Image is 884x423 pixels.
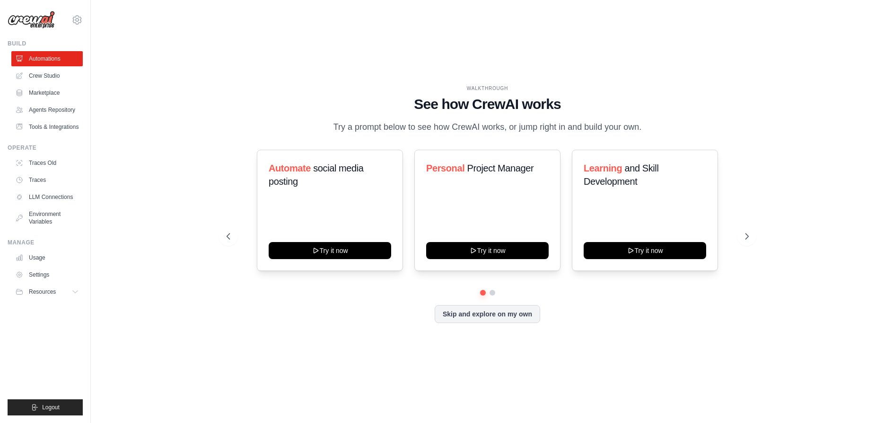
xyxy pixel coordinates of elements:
[584,163,658,187] span: and Skill Development
[29,288,56,296] span: Resources
[426,242,549,259] button: Try it now
[11,284,83,299] button: Resources
[467,163,534,173] span: Project Manager
[11,207,83,229] a: Environment Variables
[11,155,83,171] a: Traces Old
[11,250,83,265] a: Usage
[11,51,83,66] a: Automations
[11,119,83,135] a: Tools & Integrations
[11,102,83,117] a: Agents Repository
[227,85,749,92] div: WALKTHROUGH
[11,267,83,282] a: Settings
[435,305,540,323] button: Skip and explore on my own
[11,68,83,83] a: Crew Studio
[584,163,622,173] span: Learning
[8,40,83,47] div: Build
[8,11,55,29] img: Logo
[11,172,83,188] a: Traces
[8,144,83,152] div: Operate
[269,163,311,173] span: Automate
[584,242,706,259] button: Try it now
[227,96,749,113] h1: See how CrewAI works
[8,239,83,246] div: Manage
[426,163,464,173] span: Personal
[11,85,83,100] a: Marketplace
[837,378,884,423] iframe: Chat Widget
[269,242,391,259] button: Try it now
[329,120,647,134] p: Try a prompt below to see how CrewAI works, or jump right in and build your own.
[269,163,364,187] span: social media posting
[11,189,83,205] a: LLM Connections
[42,404,60,411] span: Logout
[8,399,83,415] button: Logout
